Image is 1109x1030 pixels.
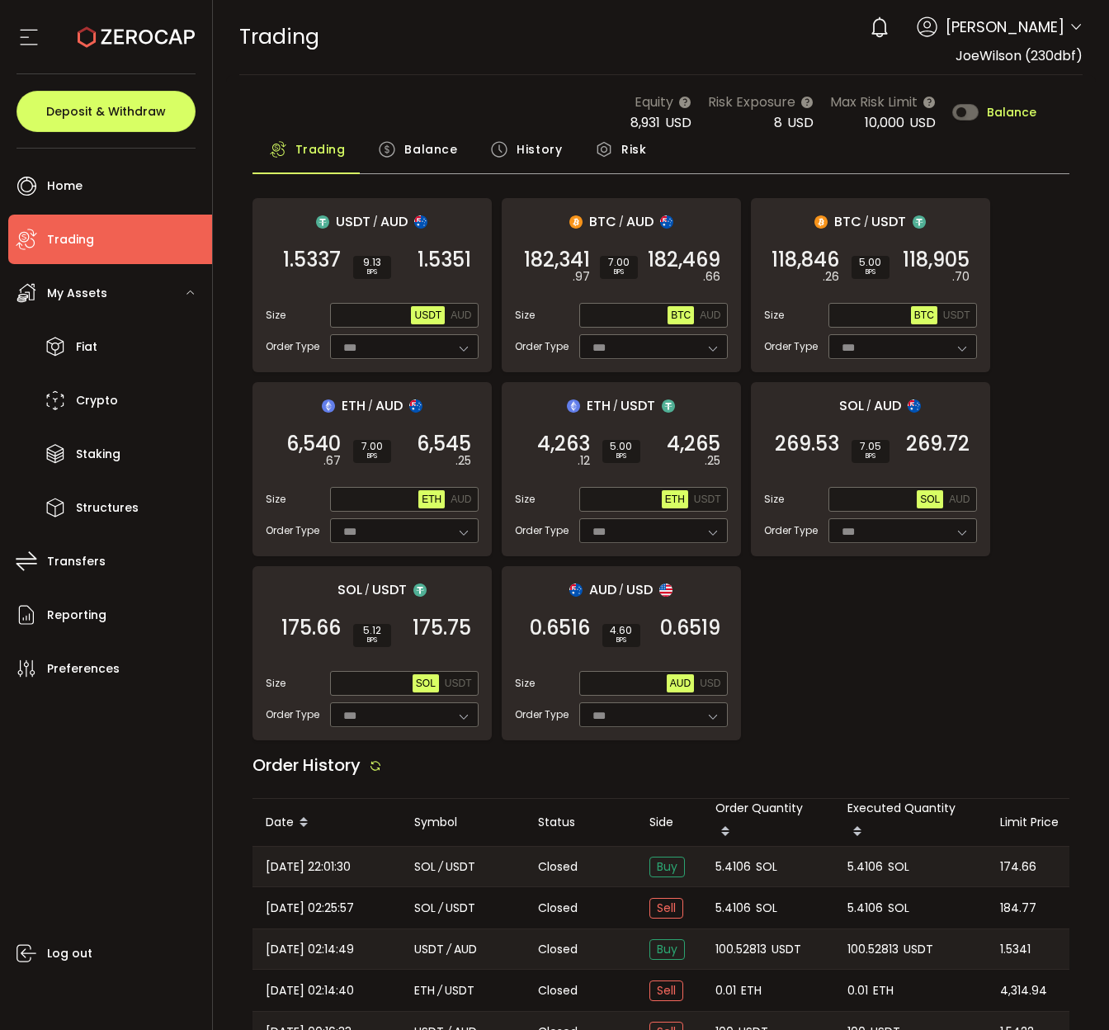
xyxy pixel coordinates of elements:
img: aud_portfolio.svg [414,215,427,229]
span: 5.4106 [715,858,751,876]
span: Max Risk Limit [830,92,918,112]
span: ETH [587,395,611,416]
span: 4,263 [537,436,590,452]
span: Equity [635,92,673,112]
span: JoeWilson (230dbf) [956,46,1083,65]
span: History [517,133,562,166]
span: 4,265 [667,436,720,452]
span: AUD [700,309,720,321]
img: aud_portfolio.svg [569,584,583,597]
em: / [437,981,442,1000]
span: Structures [76,496,139,520]
em: / [619,215,624,229]
em: .70 [952,268,970,286]
em: .25 [705,452,720,470]
i: BPS [858,267,883,277]
span: 118,846 [772,252,839,268]
span: SOL [756,858,777,876]
span: 175.66 [281,620,341,636]
span: 174.66 [1000,858,1036,876]
img: usd_portfolio.svg [659,584,672,597]
span: SOL [416,678,436,689]
button: USDT [441,674,475,692]
em: .97 [573,268,590,286]
span: ETH [414,981,435,1000]
span: AUD [375,395,403,416]
span: Size [515,492,535,507]
span: Preferences [47,657,120,681]
button: BTC [911,306,937,324]
img: sol_portfolio.svg [318,584,331,597]
span: 182,341 [524,252,590,268]
span: SOL [414,899,436,918]
div: Chat Widget [1026,951,1109,1030]
span: SOL [839,395,864,416]
span: ETH [873,981,894,1000]
button: USD [696,674,724,692]
span: 1.5341 [1000,940,1031,959]
span: ETH [741,981,762,1000]
span: Fiat [76,335,97,359]
span: Size [515,308,535,323]
span: USDT [943,309,970,321]
span: USD [909,113,936,132]
span: SOL [920,494,940,505]
button: AUD [447,490,474,508]
span: 6,540 [286,436,341,452]
img: usdt_portfolio.svg [316,215,329,229]
span: 8,931 [630,113,660,132]
div: Status [525,813,636,832]
button: USDT [940,306,974,324]
img: aud_portfolio.svg [660,215,673,229]
span: AUD [451,494,471,505]
span: Closed [538,941,578,958]
span: 182,469 [648,252,720,268]
span: 184.77 [1000,899,1036,918]
span: SOL [414,858,436,876]
span: 269.72 [906,436,970,452]
span: AUD [874,395,901,416]
button: AUD [447,306,474,324]
span: [DATE] 02:14:40 [266,981,354,1000]
span: 7.00 [606,257,631,267]
button: BTC [668,306,694,324]
img: btc_portfolio.svg [814,215,828,229]
span: USDT [904,940,933,959]
span: ETH [665,494,685,505]
em: .12 [578,452,590,470]
span: USDT [445,678,472,689]
i: BPS [360,451,385,461]
span: SOL [337,579,362,600]
span: USD [787,113,814,132]
button: SOL [413,674,439,692]
span: 4,314.94 [1000,981,1047,1000]
i: BPS [360,267,385,277]
span: Log out [47,942,92,966]
em: .25 [455,452,471,470]
button: USDT [691,490,724,508]
span: ETH [342,395,366,416]
span: 0.01 [847,981,868,1000]
img: usdt_portfolio.svg [413,584,427,597]
div: Symbol [401,813,525,832]
span: 5.12 [360,626,385,635]
span: Risk Exposure [708,92,795,112]
span: My Assets [47,281,107,305]
span: Sell [649,898,683,919]
span: AUD [589,579,616,600]
span: AUD [451,309,471,321]
span: USDT [445,981,474,1000]
span: Crypto [76,389,118,413]
span: 269.53 [775,436,839,452]
span: Order Type [515,523,569,538]
span: SOL [888,899,909,918]
span: USD [665,113,691,132]
img: aud_portfolio.svg [409,399,422,413]
em: .66 [703,268,720,286]
span: Order Type [266,339,319,354]
span: USD [626,579,653,600]
span: Staking [76,442,120,466]
span: 1.5337 [283,252,341,268]
i: BPS [858,451,883,461]
i: BPS [609,451,634,461]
